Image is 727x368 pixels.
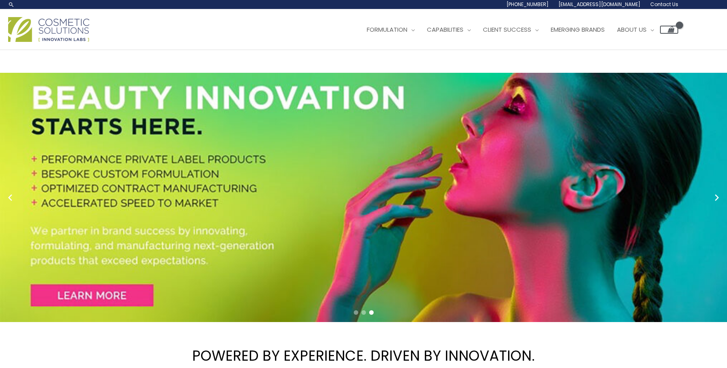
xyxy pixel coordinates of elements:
nav: Site Navigation [355,17,678,42]
span: Formulation [367,25,407,34]
button: Next slide [711,192,723,204]
a: Emerging Brands [545,17,611,42]
button: Previous slide [4,192,16,204]
span: Go to slide 1 [354,310,358,315]
span: Contact Us [650,1,678,8]
a: About Us [611,17,660,42]
span: About Us [617,25,647,34]
a: Capabilities [421,17,477,42]
a: View Shopping Cart, empty [660,26,678,34]
span: Capabilities [427,25,463,34]
a: Search icon link [8,1,15,8]
span: [PHONE_NUMBER] [506,1,549,8]
span: Go to slide 2 [361,310,366,315]
span: Emerging Brands [551,25,605,34]
img: Cosmetic Solutions Logo [8,17,89,42]
span: [EMAIL_ADDRESS][DOMAIN_NAME] [558,1,640,8]
span: Go to slide 3 [369,310,374,315]
span: Client Success [483,25,531,34]
a: Formulation [361,17,421,42]
a: Client Success [477,17,545,42]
